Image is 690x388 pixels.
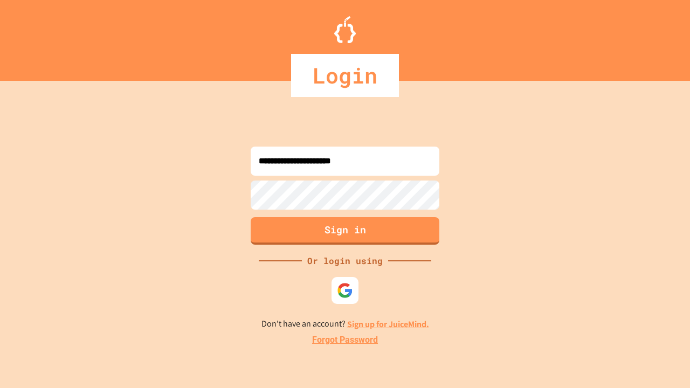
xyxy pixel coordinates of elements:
p: Don't have an account? [261,317,429,331]
a: Sign up for JuiceMind. [347,318,429,330]
div: Or login using [302,254,388,267]
div: Login [291,54,399,97]
img: google-icon.svg [337,282,353,299]
a: Forgot Password [312,334,378,347]
img: Logo.svg [334,16,356,43]
button: Sign in [251,217,439,245]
